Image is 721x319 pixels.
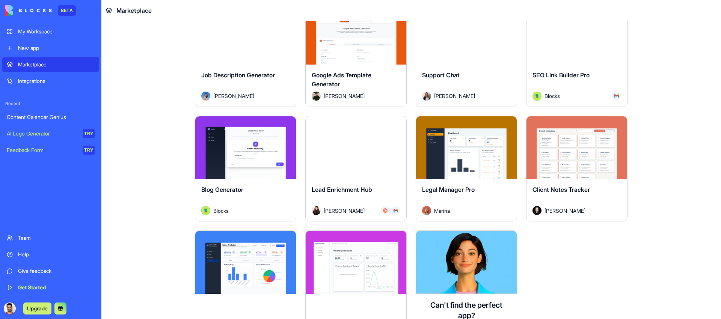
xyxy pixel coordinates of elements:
div: New app [18,44,95,52]
img: Avatar [422,206,431,215]
span: [PERSON_NAME] [213,92,254,100]
img: logo [5,5,52,16]
a: Help [2,247,99,262]
img: Avatar [532,92,542,101]
span: Marketplace [116,6,152,15]
span: [PERSON_NAME] [434,92,475,100]
div: Marketplace [18,61,95,68]
div: My Workspace [18,28,95,35]
div: TRY [83,129,95,138]
a: Give feedback [2,263,99,278]
div: Team [18,234,95,242]
a: SEO Link Builder ProAvatarBlocks [526,1,627,107]
img: Gmail_trouth.svg [614,94,619,98]
img: Ella AI assistant [416,231,517,293]
img: Avatar [312,92,321,101]
span: Client Notes Tracker [532,186,590,193]
span: Recent [2,101,99,107]
button: Upgrade [23,302,51,314]
span: SEO Link Builder Pro [532,71,590,79]
a: Client Notes TrackerAvatar[PERSON_NAME] [526,116,627,222]
img: Avatar [422,92,431,101]
span: Blocks [213,207,229,215]
div: Help [18,251,95,258]
a: Lead Enrichment HubAvatar[PERSON_NAME] [305,116,407,222]
a: Upgrade [23,304,51,312]
span: [PERSON_NAME] [545,207,585,215]
a: Legal Manager ProAvatarMarina [416,116,517,222]
a: Get Started [2,280,99,295]
a: Blog GeneratorAvatarBlocks [195,116,296,222]
img: Hubspot_zz4hgj.svg [383,208,388,213]
span: [PERSON_NAME] [324,92,365,100]
span: Legal Manager Pro [422,186,475,193]
a: Support ChatAvatar[PERSON_NAME] [416,1,517,107]
a: Content Calendar Genius [2,110,99,125]
img: ACg8ocLJKp1yNqYgrAiB7ibgjYiT-aKFpkEoNfOqj2NVwCdwyW8Xjv_qYA=s96-c [4,302,16,314]
span: Marina [434,207,450,215]
a: Google Ads Template GeneratorAvatar[PERSON_NAME] [305,1,407,107]
span: Lead Enrichment Hub [312,186,372,193]
div: Content Calendar Genius [7,113,95,121]
div: BETA [58,5,76,16]
a: My Workspace [2,24,99,39]
img: Gmail_trouth.svg [394,208,398,213]
a: Team [2,230,99,245]
div: Integrations [18,77,95,85]
span: [PERSON_NAME] [324,207,365,215]
span: Blog Generator [201,186,243,193]
div: Give feedback [18,267,95,275]
span: Job Description Generator [201,71,275,79]
a: New app [2,41,99,56]
a: Integrations [2,74,99,89]
a: Job Description GeneratorAvatar[PERSON_NAME] [195,1,296,107]
a: BETA [5,5,76,16]
div: TRY [83,146,95,155]
img: Avatar [312,206,321,215]
img: Avatar [201,206,210,215]
span: Support Chat [422,71,460,79]
a: AI Logo GeneratorTRY [2,126,99,141]
span: Google Ads Template Generator [312,71,371,88]
img: Avatar [532,206,542,215]
a: Marketplace [2,57,99,72]
span: Blocks [545,92,560,100]
div: Get Started [18,284,95,291]
div: Feedback Form [7,146,77,154]
div: AI Logo Generator [7,130,77,137]
a: Feedback FormTRY [2,143,99,158]
img: Avatar [201,92,210,101]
